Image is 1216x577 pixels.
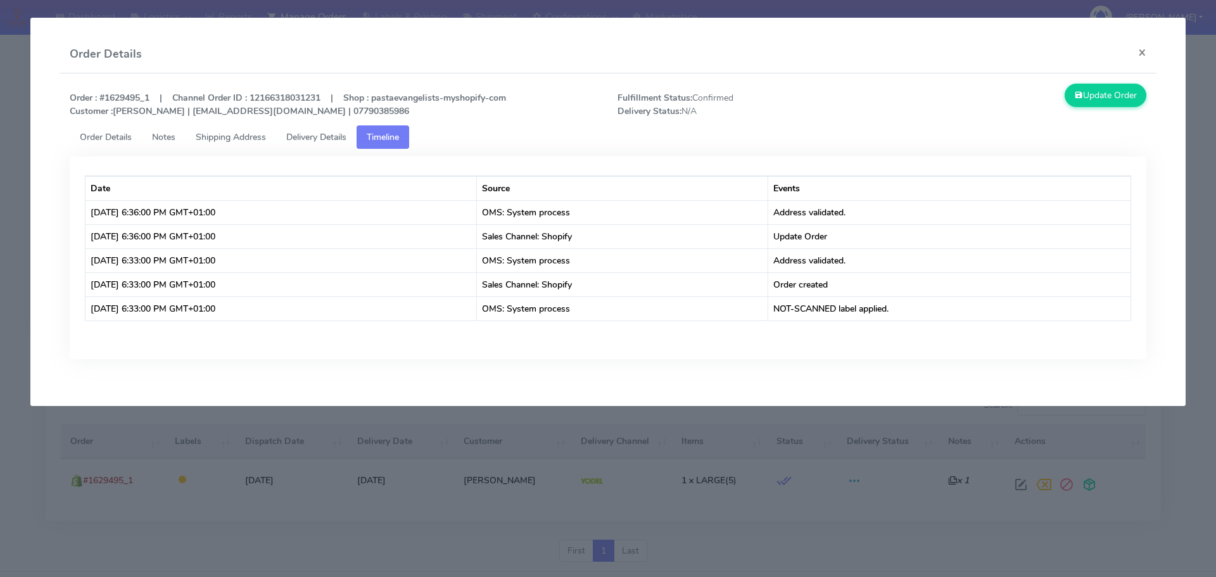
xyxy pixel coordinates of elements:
[617,92,692,104] strong: Fulfillment Status:
[768,176,1130,200] th: Events
[286,131,346,143] span: Delivery Details
[85,224,478,248] td: [DATE] 6:36:00 PM GMT+01:00
[196,131,266,143] span: Shipping Address
[80,131,132,143] span: Order Details
[152,131,175,143] span: Notes
[477,176,768,200] th: Source
[477,272,768,296] td: Sales Channel: Shopify
[768,296,1130,320] td: NOT-SCANNED label applied.
[477,224,768,248] td: Sales Channel: Shopify
[768,200,1130,224] td: Address validated.
[70,46,142,63] h4: Order Details
[608,91,882,118] span: Confirmed N/A
[70,125,1147,149] ul: Tabs
[85,248,478,272] td: [DATE] 6:33:00 PM GMT+01:00
[367,131,399,143] span: Timeline
[85,200,478,224] td: [DATE] 6:36:00 PM GMT+01:00
[85,272,478,296] td: [DATE] 6:33:00 PM GMT+01:00
[477,200,768,224] td: OMS: System process
[1065,84,1147,107] button: Update Order
[85,176,478,200] th: Date
[85,296,478,320] td: [DATE] 6:33:00 PM GMT+01:00
[70,105,113,117] strong: Customer :
[768,248,1130,272] td: Address validated.
[477,248,768,272] td: OMS: System process
[477,296,768,320] td: OMS: System process
[768,272,1130,296] td: Order created
[768,224,1130,248] td: Update Order
[70,92,506,117] strong: Order : #1629495_1 | Channel Order ID : 12166318031231 | Shop : pastaevangelists-myshopify-com [P...
[617,105,681,117] strong: Delivery Status:
[1128,35,1156,69] button: Close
